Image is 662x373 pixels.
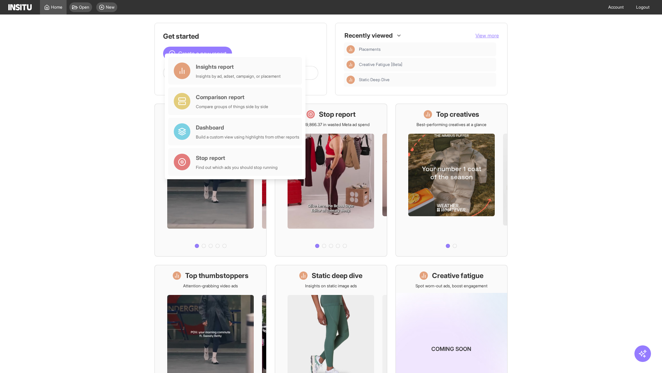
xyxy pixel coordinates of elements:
span: Static Deep Dive [359,77,390,83]
button: View more [475,32,499,39]
p: Attention-grabbing video ads [183,283,238,289]
span: Home [51,4,62,10]
p: Save £19,866.37 in wasted Meta ad spend [292,122,370,127]
span: New [106,4,114,10]
div: Insights [347,45,355,54]
span: Creative Fatigue [Beta] [359,62,402,67]
h1: Get started [163,31,318,41]
img: Logo [8,4,32,10]
span: Static Deep Dive [359,77,493,83]
div: Dashboard [196,123,299,132]
div: Insights by ad, adset, campaign, or placement [196,74,281,79]
p: Best-performing creatives at a glance [417,122,487,127]
div: Compare groups of things side by side [196,104,268,109]
div: Stop report [196,154,278,162]
div: Find out which ads you should stop running [196,165,278,170]
h1: Static deep dive [312,271,362,280]
span: Open [79,4,89,10]
span: Creative Fatigue [Beta] [359,62,493,67]
div: Insights [347,76,355,84]
span: Placements [359,47,381,52]
button: Create a new report [163,47,232,60]
div: Build a custom view using highlights from other reports [196,134,299,140]
span: Create a new report [178,49,227,58]
h1: Top creatives [436,109,479,119]
h1: Top thumbstoppers [185,271,249,280]
a: What's live nowSee all active ads instantly [154,104,267,257]
span: Placements [359,47,493,52]
a: Stop reportSave £19,866.37 in wasted Meta ad spend [275,104,387,257]
div: Insights [347,60,355,69]
h1: Stop report [319,109,355,119]
div: Insights report [196,63,281,71]
a: Top creativesBest-performing creatives at a glance [395,104,508,257]
div: Comparison report [196,93,268,101]
span: View more [475,32,499,38]
p: Insights on static image ads [305,283,357,289]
